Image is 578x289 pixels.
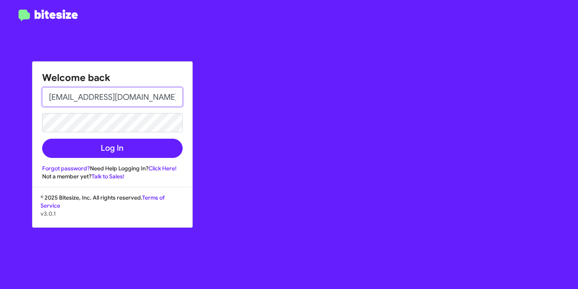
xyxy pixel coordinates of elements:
[42,164,183,172] div: Need Help Logging In?
[42,87,183,107] input: Email address
[42,172,183,180] div: Not a member yet?
[33,194,192,227] div: © 2025 Bitesize, Inc. All rights reserved.
[42,139,183,158] button: Log In
[42,71,183,84] h1: Welcome back
[41,194,165,209] a: Terms of Service
[41,210,184,218] p: v3.0.1
[42,165,90,172] a: Forgot password?
[149,165,177,172] a: Click Here!
[92,173,124,180] a: Talk to Sales!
